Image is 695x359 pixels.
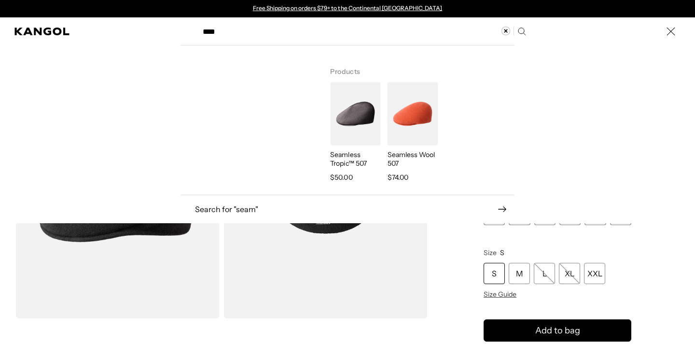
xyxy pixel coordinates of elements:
img: Seamless Tropic™ 507 [330,82,380,145]
div: Announcement [248,5,447,13]
button: Search here [517,27,526,36]
span: Search for " seam " [195,205,498,213]
p: Seamless Wool 507 [388,150,438,168]
button: Clear search term [501,27,514,35]
button: Close [661,22,681,41]
span: $50.00 [330,172,352,183]
a: Kangol [14,28,70,35]
img: Seamless Wool 507 [388,82,438,145]
slideshow-component: Announcement bar [248,5,447,13]
a: Free Shipping on orders $79+ to the Continental [GEOGRAPHIC_DATA] [253,4,443,12]
span: $74.00 [388,172,408,183]
h3: Products [330,55,499,82]
button: Search for "seam" [181,205,514,214]
p: Seamless Tropic™ 507 [330,150,380,168]
div: 1 of 2 [248,5,447,13]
